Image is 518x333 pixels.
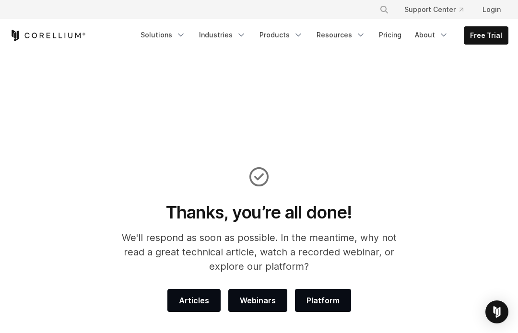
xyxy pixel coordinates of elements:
[135,26,191,44] a: Solutions
[118,202,400,223] h1: Thanks, you’re all done!
[254,26,309,44] a: Products
[373,26,407,44] a: Pricing
[295,289,351,312] a: Platform
[118,230,400,274] p: We'll respond as soon as possible. In the meantime, why not read a great technical article, watch...
[167,289,221,312] a: Articles
[368,1,508,18] div: Navigation Menu
[240,295,276,306] span: Webinars
[311,26,371,44] a: Resources
[409,26,454,44] a: About
[193,26,252,44] a: Industries
[397,1,471,18] a: Support Center
[228,289,287,312] a: Webinars
[376,1,393,18] button: Search
[464,27,508,44] a: Free Trial
[485,300,508,323] div: Open Intercom Messenger
[475,1,508,18] a: Login
[306,295,340,306] span: Platform
[179,295,209,306] span: Articles
[10,30,86,41] a: Corellium Home
[135,26,508,45] div: Navigation Menu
